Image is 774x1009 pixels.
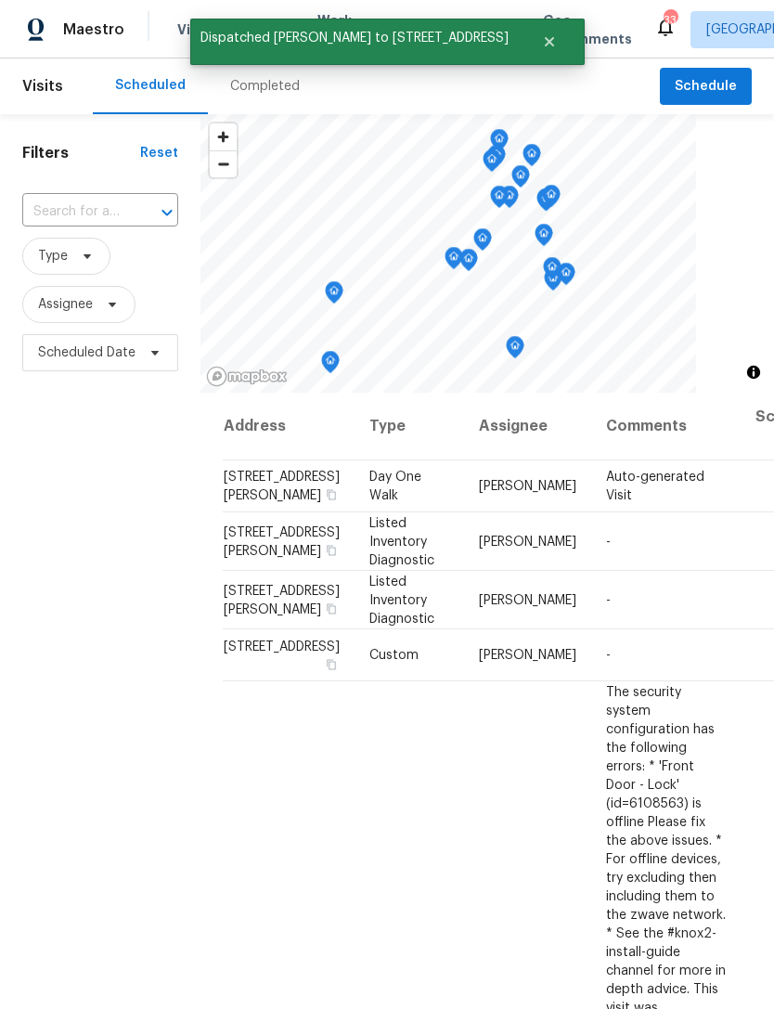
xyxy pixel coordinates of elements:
[22,198,126,226] input: Search for an address...
[490,129,509,158] div: Map marker
[63,20,124,39] span: Maestro
[224,525,340,557] span: [STREET_ADDRESS][PERSON_NAME]
[154,200,180,226] button: Open
[38,295,93,314] span: Assignee
[445,247,463,276] div: Map marker
[22,66,63,107] span: Visits
[190,19,519,58] span: Dispatched [PERSON_NAME] to [STREET_ADDRESS]
[224,640,340,653] span: [STREET_ADDRESS]
[606,593,611,606] span: -
[38,247,68,265] span: Type
[224,584,340,615] span: [STREET_ADDRESS][PERSON_NAME]
[519,23,580,60] button: Close
[323,656,340,673] button: Copy Address
[325,281,343,310] div: Map marker
[664,11,677,30] div: 33
[230,77,300,96] div: Completed
[487,145,506,174] div: Map marker
[200,114,696,393] canvas: Map
[748,362,759,382] span: Toggle attribution
[223,393,355,460] th: Address
[479,649,576,662] span: [PERSON_NAME]
[543,257,561,286] div: Map marker
[479,535,576,548] span: [PERSON_NAME]
[606,649,611,662] span: -
[536,188,555,217] div: Map marker
[660,68,752,106] button: Schedule
[675,75,737,98] span: Schedule
[177,20,215,39] span: Visits
[140,144,178,162] div: Reset
[210,123,237,150] button: Zoom in
[591,393,741,460] th: Comments
[479,593,576,606] span: [PERSON_NAME]
[224,471,340,502] span: [STREET_ADDRESS][PERSON_NAME]
[542,185,561,213] div: Map marker
[483,149,501,178] div: Map marker
[606,535,611,548] span: -
[557,263,575,291] div: Map marker
[210,151,237,177] span: Zoom out
[464,393,591,460] th: Assignee
[742,361,765,383] button: Toggle attribution
[22,144,140,162] h1: Filters
[210,150,237,177] button: Zoom out
[500,186,519,214] div: Map marker
[459,249,478,278] div: Map marker
[606,471,704,502] span: Auto-generated Visit
[206,366,288,387] a: Mapbox homepage
[506,336,524,365] div: Map marker
[511,165,530,194] div: Map marker
[543,11,632,48] span: Geo Assignments
[535,224,553,252] div: Map marker
[479,480,576,493] span: [PERSON_NAME]
[115,76,186,95] div: Scheduled
[522,144,541,173] div: Map marker
[317,11,365,48] span: Work Orders
[490,186,509,214] div: Map marker
[38,343,135,362] span: Scheduled Date
[473,228,492,257] div: Map marker
[537,188,556,217] div: Map marker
